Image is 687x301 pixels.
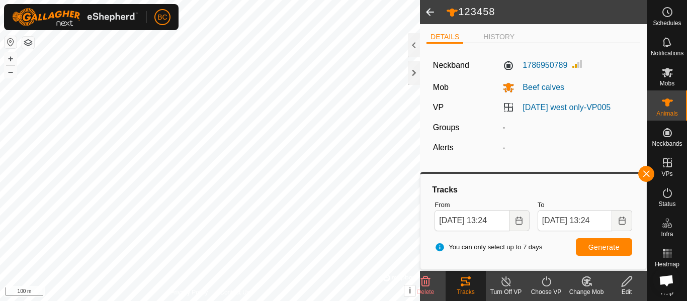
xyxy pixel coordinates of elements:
button: + [5,53,17,65]
span: Mobs [660,80,674,86]
a: Open chat [653,267,680,294]
span: Animals [656,111,678,117]
span: i [409,286,411,295]
button: Choose Date [612,210,632,231]
button: Map Layers [22,37,34,49]
span: Help [661,289,673,295]
div: Tracks [431,184,636,196]
span: Neckbands [652,141,682,147]
span: You can only select up to 7 days [435,242,542,252]
div: Choose VP [526,287,566,296]
button: Reset Map [5,36,17,48]
button: i [404,285,415,296]
span: Notifications [651,50,683,56]
button: – [5,66,17,78]
li: HISTORY [479,32,519,42]
label: 1786950789 [502,59,567,71]
button: Generate [576,238,632,256]
img: Gallagher Logo [12,8,138,26]
a: Contact Us [220,288,249,297]
li: DETAILS [426,32,463,44]
label: Groups [433,123,459,132]
label: Neckband [433,59,469,71]
div: Change Mob [566,287,607,296]
span: Status [658,201,675,207]
a: Privacy Policy [170,288,208,297]
span: BC [157,12,167,23]
div: Tracks [446,287,486,296]
label: To [538,200,632,210]
span: Heatmap [655,261,679,267]
button: Choose Date [509,210,530,231]
label: From [435,200,529,210]
span: VPs [661,171,672,177]
div: - [498,122,638,134]
div: Edit [607,287,647,296]
span: Delete [417,288,435,295]
span: Beef calves [514,83,564,91]
span: Schedules [653,20,681,26]
div: - [498,142,638,154]
img: Signal strength [571,58,583,70]
label: Alerts [433,143,454,152]
label: Mob [433,83,449,91]
h2: 123458 [446,6,647,19]
a: [DATE] west only-VP005 [523,103,611,112]
label: VP [433,103,444,112]
span: Infra [661,231,673,237]
span: Generate [588,243,620,251]
a: Help [647,271,687,299]
div: Turn Off VP [486,287,526,296]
